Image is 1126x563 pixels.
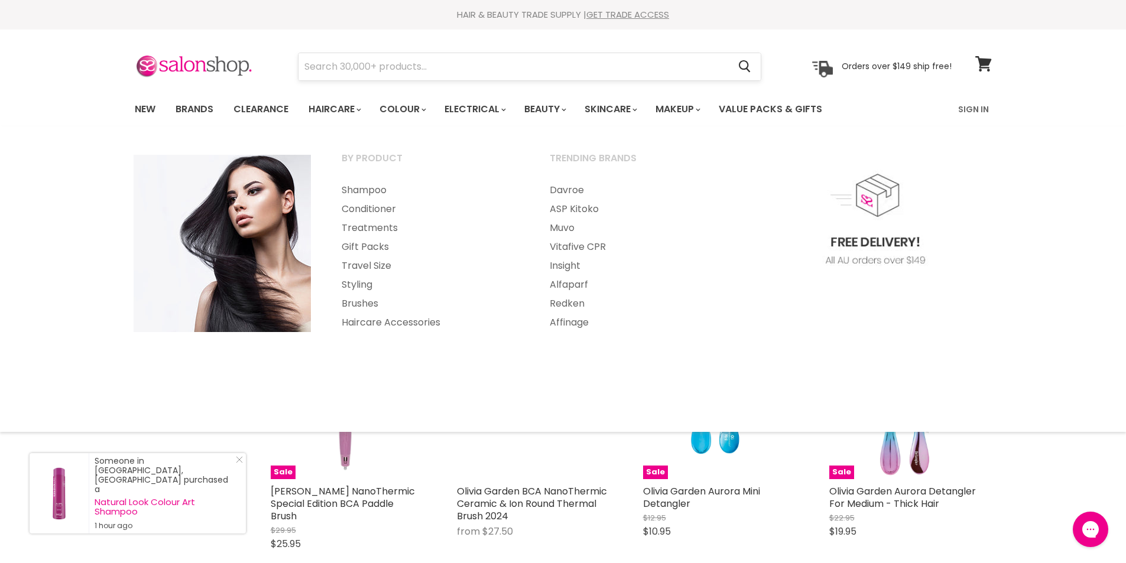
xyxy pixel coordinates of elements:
[327,237,533,256] a: Gift Packs
[535,256,741,275] a: Insight
[327,200,533,219] a: Conditioner
[586,8,669,21] a: GET TRADE ACCESS
[643,525,671,538] span: $10.95
[231,456,243,468] a: Close Notification
[829,484,976,510] a: Olivia Garden Aurora Detangler For Medium - Thick Hair
[535,219,741,237] a: Muvo
[167,97,222,122] a: Brands
[457,484,607,523] a: Olivia Garden BCA NanoThermic Ceramic & Ion Round Thermal Brush 2024
[535,181,741,332] ul: Main menu
[535,275,741,294] a: Alfaparf
[327,256,533,275] a: Travel Size
[225,97,297,122] a: Clearance
[535,200,741,219] a: ASP Kitoko
[371,97,433,122] a: Colour
[327,294,533,313] a: Brushes
[120,9,1007,21] div: HAIR & BEAUTY TRADE SUPPLY |
[436,97,513,122] a: Electrical
[327,275,533,294] a: Styling
[829,525,856,538] span: $19.95
[535,313,741,332] a: Affinage
[95,456,234,531] div: Someone in [GEOGRAPHIC_DATA], [GEOGRAPHIC_DATA] purchased a
[236,456,243,463] svg: Close Icon
[643,466,668,479] span: Sale
[457,525,480,538] span: from
[327,181,533,332] ul: Main menu
[842,61,952,71] p: Orders over $149 ship free!
[535,294,741,313] a: Redken
[535,149,741,178] a: Trending Brands
[126,92,891,126] ul: Main menu
[120,92,1007,126] nav: Main
[271,537,301,551] span: $25.95
[298,53,761,81] form: Product
[710,97,831,122] a: Value Packs & Gifts
[1067,507,1114,551] iframe: Gorgias live chat messenger
[829,512,855,523] span: $22.95
[829,466,854,479] span: Sale
[576,97,644,122] a: Skincare
[327,313,533,332] a: Haircare Accessories
[271,525,296,536] span: $29.95
[298,53,729,80] input: Search
[30,453,89,533] a: Visit product page
[515,97,573,122] a: Beauty
[327,149,533,178] a: By Product
[126,97,164,122] a: New
[643,484,760,510] a: Olivia Garden Aurora Mini Detangler
[643,512,666,523] span: $12.95
[535,237,741,256] a: Vitafive CPR
[95,521,234,531] small: 1 hour ago
[327,181,533,200] a: Shampoo
[271,466,296,479] span: Sale
[951,97,996,122] a: Sign In
[482,525,513,538] span: $27.50
[327,219,533,237] a: Treatments
[271,484,415,523] a: [PERSON_NAME] NanoThermic Special Edition BCA Paddle Brush
[729,53,761,80] button: Search
[300,97,368,122] a: Haircare
[95,497,234,516] a: Natural Look Colour Art Shampoo
[535,181,741,200] a: Davroe
[647,97,708,122] a: Makeup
